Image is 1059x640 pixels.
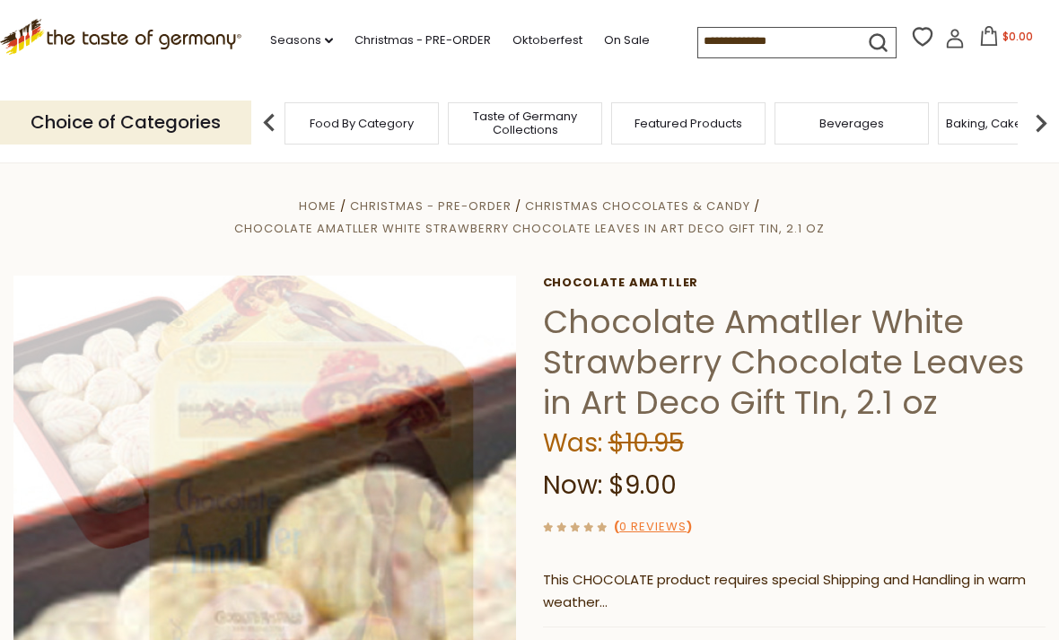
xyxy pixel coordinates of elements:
button: $0.00 [968,26,1045,53]
img: previous arrow [251,105,287,141]
img: next arrow [1023,105,1059,141]
h1: Chocolate Amatller White Strawberry Chocolate Leaves in Art Deco Gift TIn, 2.1 oz [543,302,1046,423]
a: Christmas - PRE-ORDER [354,31,491,50]
span: ( ) [614,518,692,535]
a: Chocolate Amatller White Strawberry Chocolate Leaves in Art Deco Gift TIn, 2.1 oz [234,220,825,237]
span: $0.00 [1002,29,1033,44]
a: Taste of Germany Collections [453,110,597,136]
a: Oktoberfest [512,31,582,50]
label: Was: [543,425,602,460]
a: Featured Products [635,117,742,130]
a: Seasons [270,31,333,50]
label: Now: [543,468,602,503]
a: On Sale [604,31,650,50]
a: 0 Reviews [619,518,687,537]
a: Christmas Chocolates & Candy [525,197,750,215]
a: Beverages [819,117,884,130]
a: Home [299,197,337,215]
span: $10.95 [608,425,684,460]
p: This CHOCOLATE product requires special Shipping and Handling in warm weather [543,569,1046,614]
a: Chocolate Amatller [543,276,1046,290]
a: Food By Category [310,117,414,130]
a: Christmas - PRE-ORDER [350,197,512,215]
span: $9.00 [608,468,677,503]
